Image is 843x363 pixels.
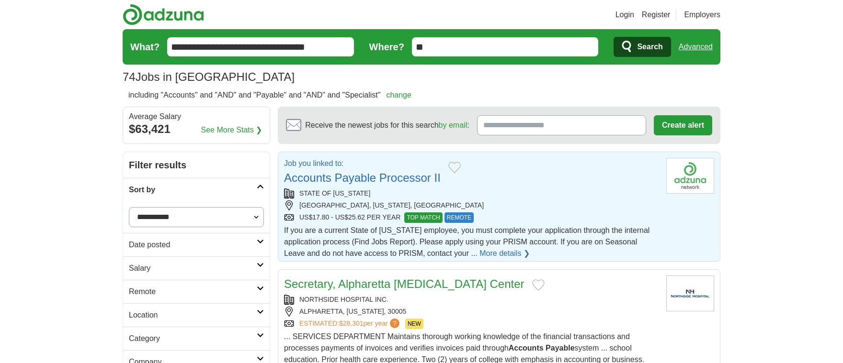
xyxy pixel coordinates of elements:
[339,319,364,327] span: $28,301
[123,327,270,350] a: Category
[129,309,257,321] h2: Location
[532,279,545,291] button: Add to favorite jobs
[129,184,257,196] h2: Sort by
[284,212,659,223] div: US$17.80 - US$25.62 PER YEAR
[637,37,662,56] span: Search
[666,275,714,311] img: Northside Hospital logo
[123,4,204,25] img: Adzuna logo
[123,256,270,280] a: Salary
[284,200,659,210] div: [GEOGRAPHIC_DATA], [US_STATE], [GEOGRAPHIC_DATA]
[390,319,399,328] span: ?
[284,188,659,198] div: STATE OF [US_STATE]
[666,158,714,194] img: Company logo
[386,91,411,99] a: change
[284,158,441,169] p: Job you linked to:
[642,9,671,21] a: Register
[129,263,257,274] h2: Salary
[284,307,659,317] div: ALPHARETTA, [US_STATE], 30005
[130,40,159,54] label: What?
[654,115,712,135] button: Create alert
[129,239,257,251] h2: Date posted
[123,280,270,303] a: Remote
[123,178,270,201] a: Sort by
[679,37,713,56] a: Advanced
[129,333,257,344] h2: Category
[123,68,136,86] span: 74
[614,37,671,57] button: Search
[439,121,467,129] a: by email
[448,162,461,173] button: Add to favorite jobs
[284,171,441,184] a: Accounts Payable Processor II
[305,120,469,131] span: Receive the newest jobs for this search :
[299,296,388,303] a: NORTHSIDE HOSPITAL INC.
[284,226,649,257] span: If you are a current State of [US_STATE] employee, you must complete your application through the...
[129,113,264,121] div: Average Salary
[123,152,270,178] h2: Filter results
[479,248,530,259] a: More details ❯
[129,121,264,138] div: $63,421
[128,89,411,101] h2: including "Accounts" and "AND" and "Payable" and "AND" and "Specialist"
[123,233,270,256] a: Date posted
[284,277,524,290] a: Secretary, Alpharetta [MEDICAL_DATA] Center
[444,212,474,223] span: REMOTE
[123,70,295,83] h1: Jobs in [GEOGRAPHIC_DATA]
[129,286,257,297] h2: Remote
[201,124,262,136] a: See More Stats ❯
[684,9,720,21] a: Employers
[615,9,634,21] a: Login
[123,303,270,327] a: Location
[405,319,423,329] span: NEW
[546,344,574,352] strong: Payable
[299,319,401,329] a: ESTIMATED:$28,301per year?
[369,40,404,54] label: Where?
[404,212,442,223] span: TOP MATCH
[509,344,544,352] strong: Accounts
